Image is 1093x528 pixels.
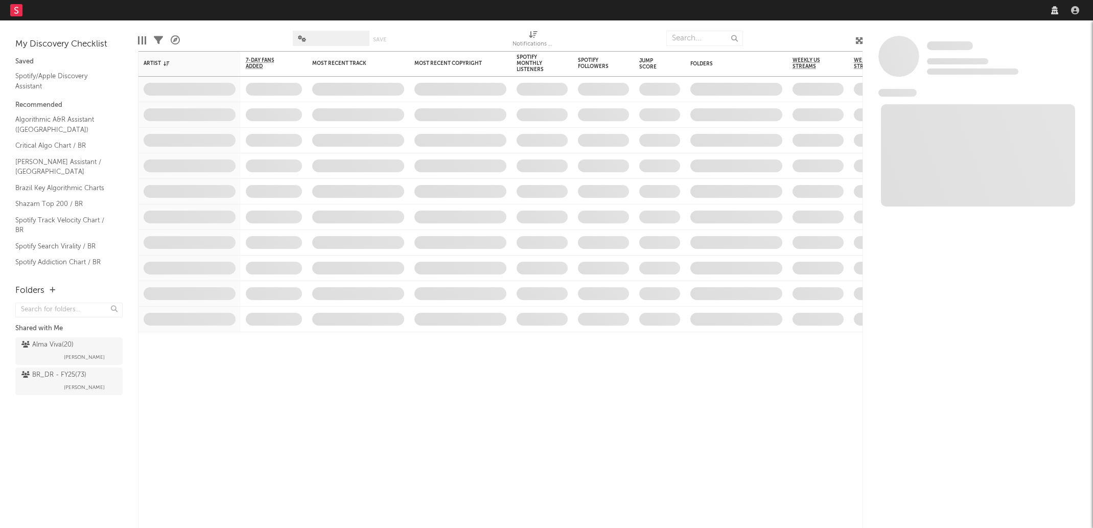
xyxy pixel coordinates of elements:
span: Weekly UK Streams [854,57,892,70]
div: Spotify Monthly Listeners [517,54,552,73]
div: Spotify Followers [578,57,614,70]
div: Most Recent Copyright [414,60,491,66]
a: Spotify Addiction Chart / BR [15,257,112,268]
div: Edit Columns [138,26,146,55]
a: Alma Viva(20)[PERSON_NAME] [15,337,123,365]
div: Folders [690,61,767,67]
a: Spotify/Apple Discovery Assistant [15,71,112,91]
div: Saved [15,56,123,68]
span: Weekly US Streams [793,57,828,70]
a: [PERSON_NAME] Assistant / [GEOGRAPHIC_DATA] [15,156,112,177]
div: Filters [154,26,163,55]
span: 0 fans last week [927,68,1018,75]
a: Algorithmic A&R Assistant ([GEOGRAPHIC_DATA]) [15,114,112,135]
input: Search for folders... [15,303,123,317]
a: Brazil Key Algorithmic Charts [15,182,112,194]
div: A&R Pipeline [171,26,180,55]
span: News Feed [878,89,917,97]
span: [PERSON_NAME] [64,381,105,394]
span: Some Artist [927,41,973,50]
div: Recommended [15,99,123,111]
a: BR_DR - FY25(73)[PERSON_NAME] [15,368,123,395]
button: Save [373,37,386,42]
input: Search... [666,31,743,46]
a: Some Artist [927,41,973,51]
a: Critical Algo Chart / BR [15,140,112,151]
div: My Discovery Checklist [15,38,123,51]
div: Folders [15,285,44,297]
div: Notifications (Artist) [513,38,553,51]
a: Spotify Track Velocity Chart / BR [15,215,112,236]
div: BR_DR - FY25 ( 73 ) [21,369,86,381]
div: Alma Viva ( 20 ) [21,339,74,351]
a: Spotify Search Virality / BR [15,241,112,252]
span: Tracking Since: [DATE] [927,58,988,64]
a: Shazam Top 200 / BR [15,198,112,210]
span: [PERSON_NAME] [64,351,105,363]
div: Notifications (Artist) [513,26,553,55]
div: Most Recent Track [312,60,389,66]
span: 7-Day Fans Added [246,57,287,70]
div: Artist [144,60,220,66]
div: Jump Score [639,58,665,70]
div: Shared with Me [15,323,123,335]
